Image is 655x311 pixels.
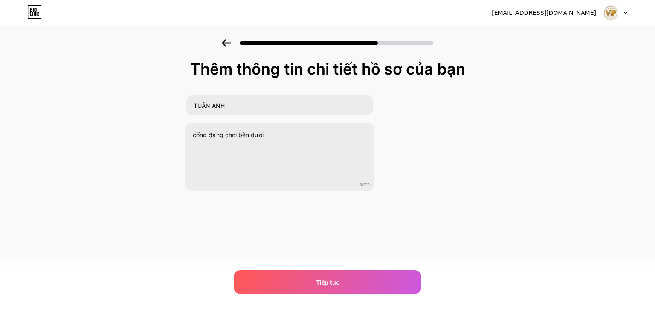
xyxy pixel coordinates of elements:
font: Tiếp tục [316,279,339,286]
font: 0/255 [359,183,369,187]
input: Tên của bạn [186,95,373,115]
font: [EMAIL_ADDRESS][DOMAIN_NAME] [492,9,596,16]
img: liên kết choine [603,5,619,21]
font: Thêm thông tin chi tiết hồ sơ của bạn [190,60,465,78]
